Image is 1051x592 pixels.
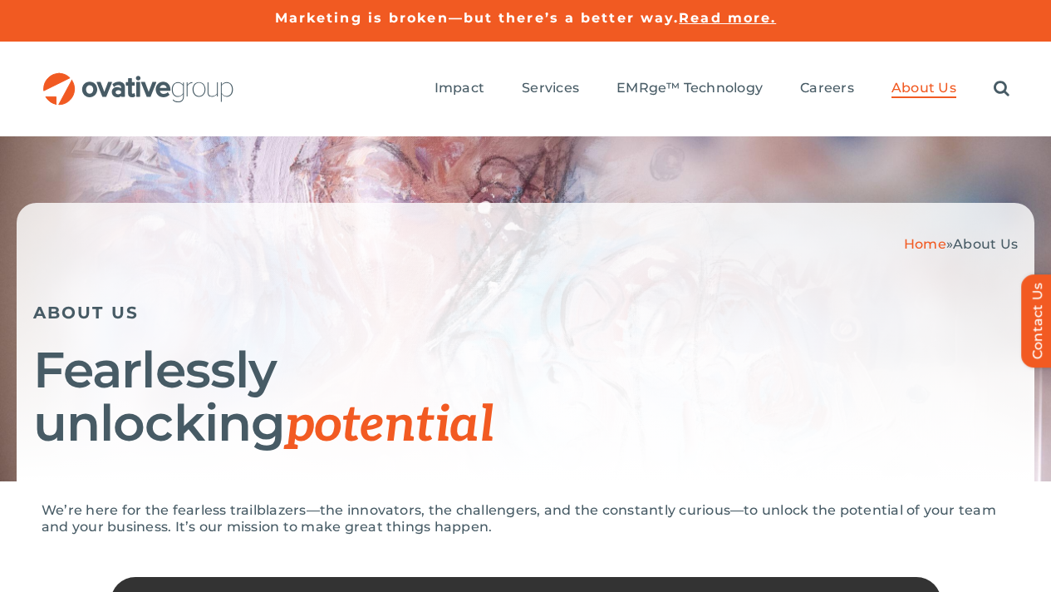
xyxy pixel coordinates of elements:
[522,80,579,96] span: Services
[891,80,956,96] span: About Us
[800,80,854,96] span: Careers
[42,502,1009,535] p: We’re here for the fearless trailblazers—the innovators, the challengers, and the constantly curi...
[435,80,484,98] a: Impact
[33,303,1018,323] h5: ABOUT US
[904,236,1018,252] span: »
[953,236,1018,252] span: About Us
[42,71,235,86] a: OG_Full_horizontal_RGB
[616,80,763,96] span: EMRge™ Technology
[435,80,484,96] span: Impact
[435,62,1009,116] nav: Menu
[275,10,680,26] a: Marketing is broken—but there’s a better way.
[904,236,946,252] a: Home
[891,80,956,98] a: About Us
[616,80,763,98] a: EMRge™ Technology
[33,343,1018,452] h1: Fearlessly unlocking
[679,10,776,26] a: Read more.
[522,80,579,98] a: Services
[285,396,494,456] span: potential
[800,80,854,98] a: Careers
[994,80,1009,98] a: Search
